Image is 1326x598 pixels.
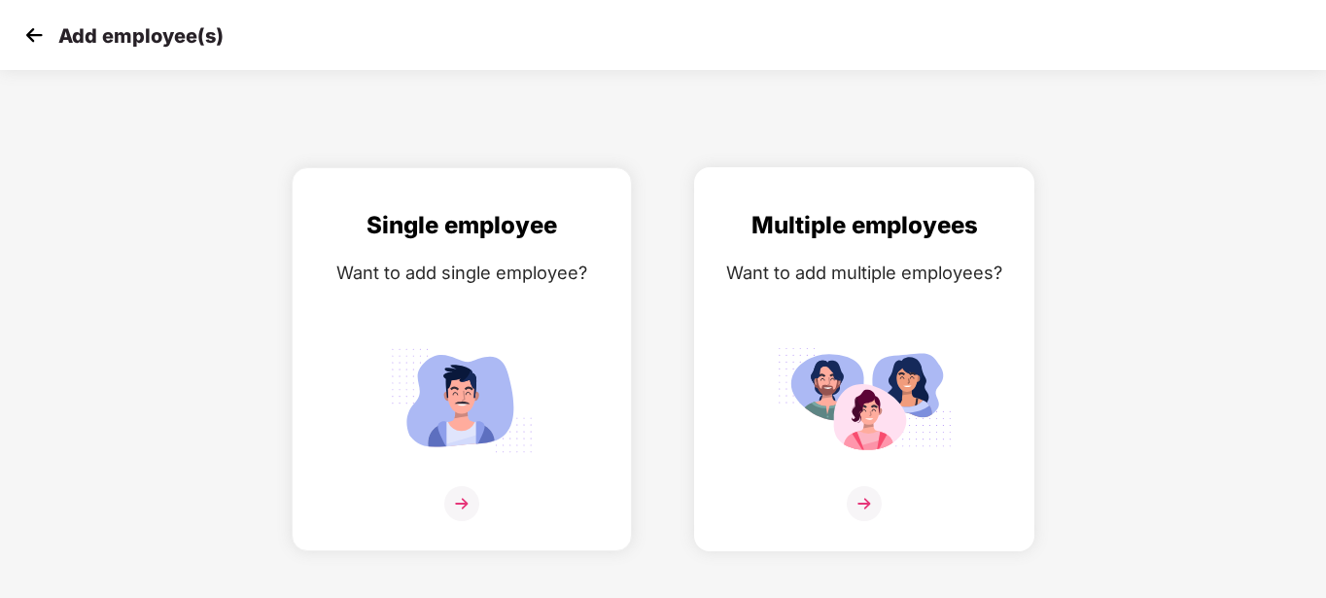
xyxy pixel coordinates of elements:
[715,259,1014,287] div: Want to add multiple employees?
[58,24,224,48] p: Add employee(s)
[715,207,1014,244] div: Multiple employees
[444,486,479,521] img: svg+xml;base64,PHN2ZyB4bWxucz0iaHR0cDovL3d3dy53My5vcmcvMjAwMC9zdmciIHdpZHRoPSIzNiIgaGVpZ2h0PSIzNi...
[777,339,952,461] img: svg+xml;base64,PHN2ZyB4bWxucz0iaHR0cDovL3d3dy53My5vcmcvMjAwMC9zdmciIGlkPSJNdWx0aXBsZV9lbXBsb3llZS...
[19,20,49,50] img: svg+xml;base64,PHN2ZyB4bWxucz0iaHR0cDovL3d3dy53My5vcmcvMjAwMC9zdmciIHdpZHRoPSIzMCIgaGVpZ2h0PSIzMC...
[312,207,611,244] div: Single employee
[312,259,611,287] div: Want to add single employee?
[374,339,549,461] img: svg+xml;base64,PHN2ZyB4bWxucz0iaHR0cDovL3d3dy53My5vcmcvMjAwMC9zdmciIGlkPSJTaW5nbGVfZW1wbG95ZWUiIH...
[847,486,882,521] img: svg+xml;base64,PHN2ZyB4bWxucz0iaHR0cDovL3d3dy53My5vcmcvMjAwMC9zdmciIHdpZHRoPSIzNiIgaGVpZ2h0PSIzNi...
